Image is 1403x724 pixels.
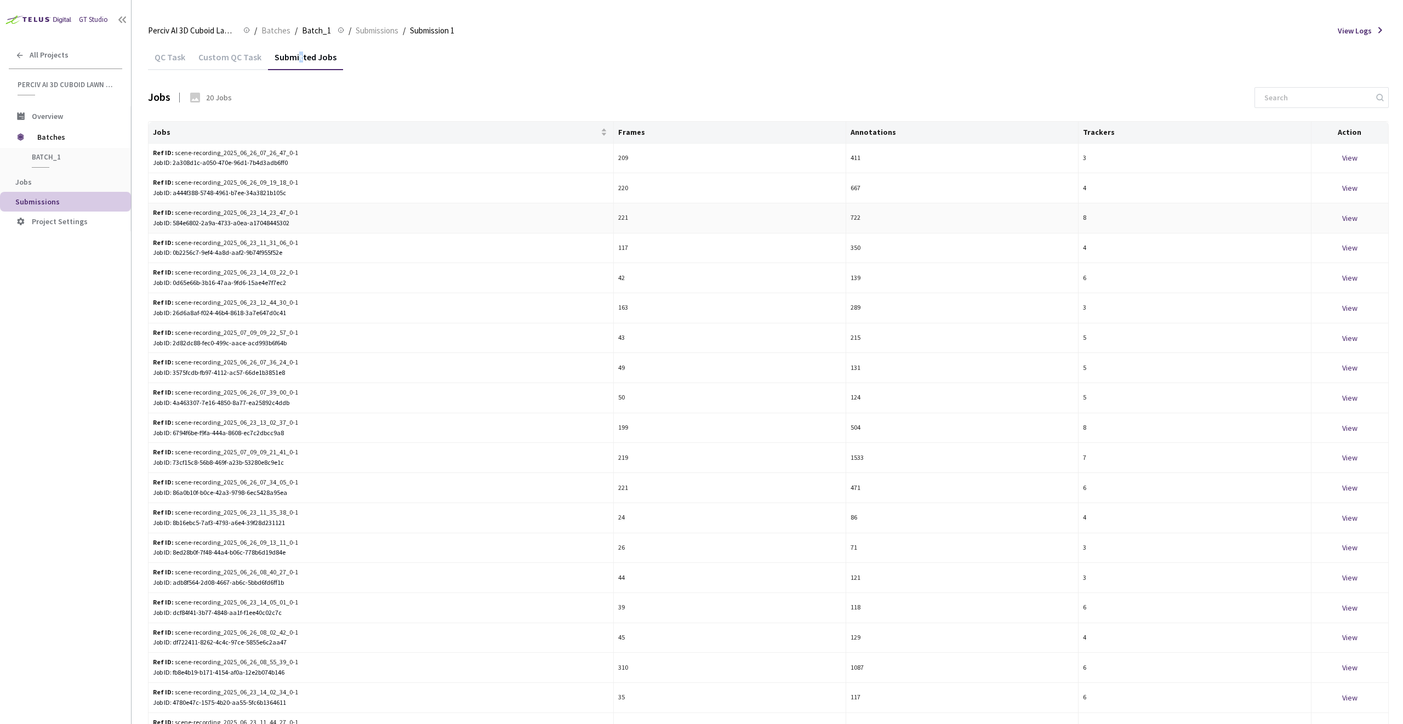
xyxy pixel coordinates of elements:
div: View [1316,422,1384,434]
b: Ref ID: [153,358,174,366]
div: Job ID: fb8e4b19-b171-4154-af0a-12e2b074b146 [153,668,609,678]
td: 1533 [846,443,1079,473]
span: All Projects [30,50,69,60]
div: Job ID: adb8f564-2d08-4667-ab6c-5bbd6fd6ff1b [153,578,609,588]
td: 117 [614,233,846,264]
div: View [1316,182,1384,194]
div: Job ID: 86a0b10f-b0ce-42a3-9798-6ec5428a95ea [153,488,609,498]
td: 219 [614,443,846,473]
td: 289 [846,293,1079,323]
td: 39 [614,593,846,623]
td: 6 [1079,593,1311,623]
a: Submissions [353,24,401,36]
div: scene-recording_2025_06_26_07_39_00_0-1 [153,387,343,398]
div: Job ID: 4780e47c-1575-4b20-aa55-5fc6b1364611 [153,698,609,708]
b: Ref ID: [153,688,174,696]
div: QC Task [148,52,192,70]
th: Frames [614,122,846,144]
th: Action [1311,122,1389,144]
td: 86 [846,503,1079,533]
td: 3 [1079,144,1311,174]
b: Ref ID: [153,388,174,396]
div: 20 Jobs [206,92,232,103]
span: Jobs [15,177,32,187]
div: Job ID: 584e6802-2a9a-4733-a0ea-a17048445302 [153,218,609,229]
div: Job ID: 4a463307-7e16-4850-8a77-ea25892c4ddb [153,398,609,408]
td: 3 [1079,533,1311,563]
div: Job ID: 2d82dc88-fec0-499c-aace-acd993b6f64b [153,338,609,349]
td: 24 [614,503,846,533]
div: Job ID: dcf84f41-3b77-4848-aa1f-f1ee40c02c7c [153,608,609,618]
td: 6 [1079,683,1311,713]
div: Job ID: a444f388-5748-4961-b7ee-34a3821b105c [153,188,609,198]
div: scene-recording_2025_06_26_07_34_05_0-1 [153,477,343,488]
td: 4 [1079,503,1311,533]
div: View [1316,452,1384,464]
td: 215 [846,323,1079,354]
div: scene-recording_2025_06_26_09_19_18_0-1 [153,178,343,188]
div: View [1316,302,1384,314]
td: 26 [614,533,846,563]
td: 6 [1079,473,1311,503]
div: scene-recording_2025_06_23_14_23_47_0-1 [153,208,343,218]
td: 44 [614,563,846,593]
span: View Logs [1338,25,1372,36]
td: 7 [1079,443,1311,473]
td: 71 [846,533,1079,563]
td: 5 [1079,323,1311,354]
td: 3 [1079,563,1311,593]
div: Submitted Jobs [268,52,343,70]
div: Custom QC Task [192,52,268,70]
div: scene-recording_2025_06_23_14_02_34_0-1 [153,687,343,698]
div: Job ID: 3575fcdb-fb97-4112-ac57-66de1b3851e8 [153,368,609,378]
div: scene-recording_2025_06_23_14_05_01_0-1 [153,597,343,608]
td: 118 [846,593,1079,623]
td: 50 [614,383,846,413]
b: Ref ID: [153,598,174,606]
div: scene-recording_2025_06_26_09_13_11_0-1 [153,538,343,548]
b: Ref ID: [153,658,174,666]
div: Jobs [148,89,170,105]
li: / [403,24,406,37]
td: 35 [614,683,846,713]
td: 6 [1079,653,1311,683]
td: 411 [846,144,1079,174]
td: 8 [1079,413,1311,443]
div: View [1316,212,1384,224]
div: View [1316,572,1384,584]
td: 4 [1079,173,1311,203]
div: View [1316,662,1384,674]
span: Overview [32,111,63,121]
td: 42 [614,263,846,293]
div: scene-recording_2025_07_09_09_22_57_0-1 [153,328,343,338]
div: View [1316,272,1384,284]
span: Perciv AI 3D Cuboid Lawn Mover [18,80,116,89]
span: Batch_1 [32,152,113,162]
div: scene-recording_2025_06_23_13_02_37_0-1 [153,418,343,428]
div: scene-recording_2025_06_23_12_44_30_0-1 [153,298,343,308]
td: 3 [1079,293,1311,323]
b: Ref ID: [153,149,174,157]
b: Ref ID: [153,238,174,247]
td: 117 [846,683,1079,713]
b: Ref ID: [153,478,174,486]
td: 1087 [846,653,1079,683]
td: 220 [614,173,846,203]
li: / [295,24,298,37]
td: 350 [846,233,1079,264]
div: scene-recording_2025_06_26_08_40_27_0-1 [153,567,343,578]
td: 5 [1079,383,1311,413]
span: Submissions [15,197,60,207]
td: 5 [1079,353,1311,383]
div: Job ID: 8b16ebc5-7af3-4793-a6e4-39f28d231121 [153,518,609,528]
td: 129 [846,623,1079,653]
div: scene-recording_2025_06_23_11_31_06_0-1 [153,238,343,248]
td: 45 [614,623,846,653]
div: scene-recording_2025_06_23_14_03_22_0-1 [153,267,343,278]
td: 121 [846,563,1079,593]
td: 124 [846,383,1079,413]
td: 49 [614,353,846,383]
b: Ref ID: [153,208,174,216]
span: Submissions [356,24,398,37]
li: / [349,24,351,37]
